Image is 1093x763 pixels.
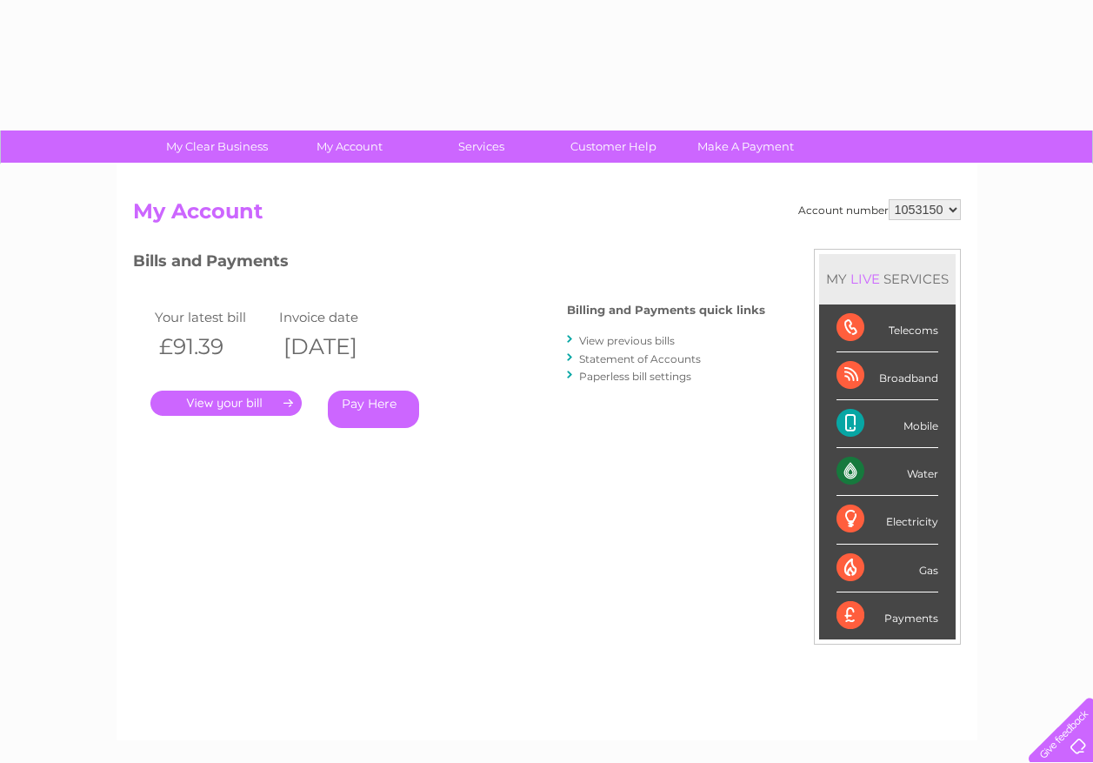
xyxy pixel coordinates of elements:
[410,131,553,163] a: Services
[150,305,276,329] td: Your latest bill
[275,329,400,365] th: [DATE]
[836,592,938,639] div: Payments
[567,304,765,317] h4: Billing and Payments quick links
[579,334,675,347] a: View previous bills
[674,131,817,163] a: Make A Payment
[836,448,938,496] div: Water
[836,545,938,592] div: Gas
[579,352,701,365] a: Statement of Accounts
[542,131,685,163] a: Customer Help
[145,131,289,163] a: My Clear Business
[836,400,938,448] div: Mobile
[133,199,961,232] h2: My Account
[819,254,956,304] div: MY SERVICES
[328,391,419,428] a: Pay Here
[275,305,400,329] td: Invoice date
[579,370,691,383] a: Paperless bill settings
[847,271,883,287] div: LIVE
[133,249,765,279] h3: Bills and Payments
[836,496,938,544] div: Electricity
[836,352,938,400] div: Broadband
[150,329,276,365] th: £91.39
[150,391,302,416] a: .
[277,131,421,163] a: My Account
[836,305,938,352] div: Telecoms
[798,199,961,220] div: Account number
